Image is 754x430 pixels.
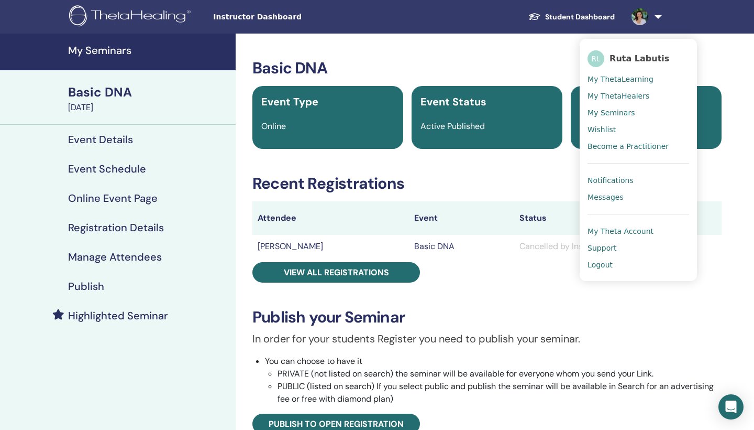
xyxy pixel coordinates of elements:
[587,227,653,236] span: My Theta Account
[587,256,689,273] a: Logout
[284,267,389,278] span: View all registrations
[587,47,689,71] a: RLRuta Labutis
[278,368,722,380] li: PRIVATE (not listed on search) the seminar will be available for everyone whom you send your Link.
[278,380,722,405] li: PUBLIC (listed on search) If you select public and publish the seminar will be available in Searc...
[68,192,158,205] h4: Online Event Page
[261,121,286,132] span: Online
[68,133,133,146] h4: Event Details
[587,74,653,84] span: My ThetaLearning
[269,418,404,429] span: Publish to open registration
[420,95,486,109] span: Event Status
[213,12,370,23] span: Instructor Dashboard
[68,163,146,175] h4: Event Schedule
[68,44,229,57] h4: My Seminars
[252,308,722,327] h3: Publish your Seminar
[587,121,689,138] a: Wishlist
[587,142,669,151] span: Become a Practitioner
[587,125,616,134] span: Wishlist
[587,88,689,104] a: My ThetaHealers
[587,138,689,155] a: Become a Practitioner
[69,5,194,29] img: logo.png
[409,235,514,258] td: Basic DNA
[587,104,689,121] a: My Seminars
[587,240,689,256] a: Support
[587,223,689,240] a: My Theta Account
[68,83,229,101] div: Basic DNA
[587,176,634,185] span: Notifications
[252,331,722,347] p: In order for your students Register you need to publish your seminar.
[420,121,485,132] span: Active Published
[252,262,420,283] a: View all registrations
[252,174,722,193] h3: Recent Registrations
[587,189,689,206] a: Messages
[520,7,623,27] a: Student Dashboard
[528,12,541,21] img: graduation-cap-white.svg
[587,108,635,117] span: My Seminars
[68,221,164,234] h4: Registration Details
[718,394,744,420] div: Open Intercom Messenger
[68,309,168,322] h4: Highlighted Seminar
[252,201,409,235] th: Attendee
[587,243,616,253] span: Support
[587,260,613,270] span: Logout
[252,59,722,78] h3: Basic DNA
[587,50,604,67] span: RL
[587,71,689,88] a: My ThetaLearning
[68,101,229,114] div: [DATE]
[68,251,162,263] h4: Manage Attendees
[587,172,689,189] a: Notifications
[265,355,722,405] li: You can choose to have it
[409,201,514,235] th: Event
[519,240,716,253] div: Cancelled by Instructor
[514,201,722,235] th: Status
[261,95,318,109] span: Event Type
[62,83,236,114] a: Basic DNA[DATE]
[68,280,104,293] h4: Publish
[252,235,409,258] td: [PERSON_NAME]
[631,8,648,25] img: default.jpg
[609,53,669,64] span: Ruta Labutis
[587,192,624,202] span: Messages
[587,91,649,101] span: My ThetaHealers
